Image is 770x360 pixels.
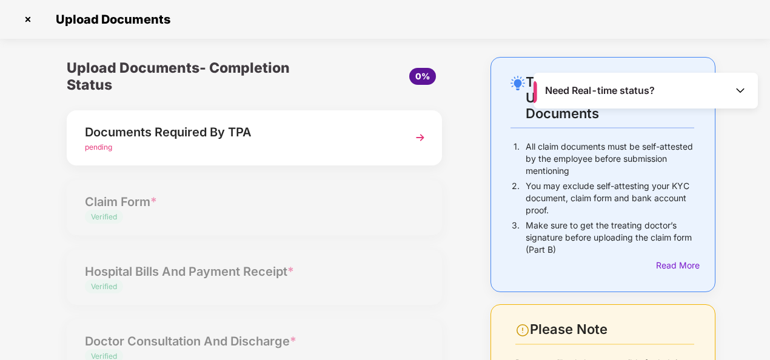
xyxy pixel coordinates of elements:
[512,219,520,256] p: 3.
[85,122,395,142] div: Documents Required By TPA
[67,57,317,96] div: Upload Documents- Completion Status
[526,219,694,256] p: Make sure to get the treating doctor’s signature before uploading the claim form (Part B)
[415,71,430,81] span: 0%
[526,141,694,177] p: All claim documents must be self-attested by the employee before submission mentioning
[85,142,112,152] span: pending
[530,321,694,338] div: Please Note
[656,259,694,272] div: Read More
[409,127,431,148] img: svg+xml;base64,PHN2ZyBpZD0iTmV4dCIgeG1sbnM9Imh0dHA6Ly93d3cudzMub3JnLzIwMDAvc3ZnIiB3aWR0aD0iMzYiIG...
[18,10,38,29] img: svg+xml;base64,PHN2ZyBpZD0iQ3Jvc3MtMzJ4MzIiIHhtbG5zPSJodHRwOi8vd3d3LnczLm9yZy8yMDAwL3N2ZyIgd2lkdG...
[44,12,176,27] span: Upload Documents
[515,323,530,338] img: svg+xml;base64,PHN2ZyBpZD0iV2FybmluZ18tXzI0eDI0IiBkYXRhLW5hbWU9Ildhcm5pbmcgLSAyNHgyNCIgeG1sbnM9Im...
[514,141,520,177] p: 1.
[526,74,694,121] div: Things to Note While Uploading Claim Documents
[511,76,525,90] img: svg+xml;base64,PHN2ZyB4bWxucz0iaHR0cDovL3d3dy53My5vcmcvMjAwMC9zdmciIHdpZHRoPSIyNC4wOTMiIGhlaWdodD...
[512,180,520,216] p: 2.
[545,84,655,97] span: Need Real-time status?
[734,84,746,96] img: Toggle Icon
[526,180,694,216] p: You may exclude self-attesting your KYC document, claim form and bank account proof.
